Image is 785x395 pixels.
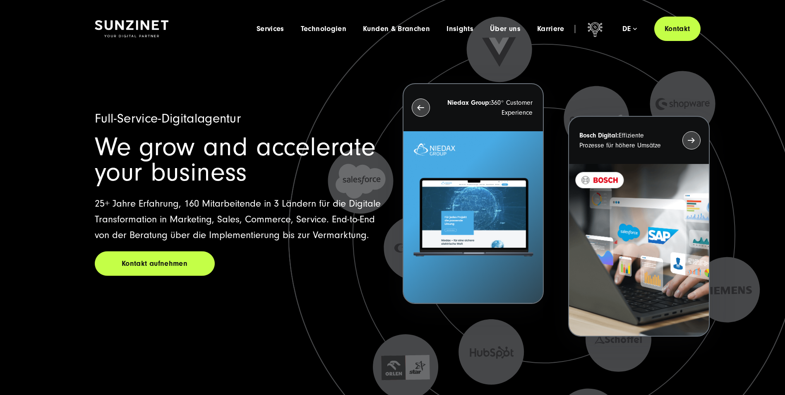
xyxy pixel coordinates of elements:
[445,98,533,118] p: 360° Customer Experience
[301,25,346,33] a: Technologien
[363,25,430,33] a: Kunden & Branchen
[654,17,701,41] a: Kontakt
[95,132,376,187] span: We grow and accelerate your business
[403,83,544,304] button: Niedax Group:360° Customer Experience Letztes Projekt von Niedax. Ein Laptop auf dem die Niedax W...
[568,116,709,337] button: Bosch Digital:Effiziente Prozesse für höhere Umsätze BOSCH - Kundeprojekt - Digital Transformatio...
[95,251,215,276] a: Kontakt aufnehmen
[403,131,543,303] img: Letztes Projekt von Niedax. Ein Laptop auf dem die Niedax Website geöffnet ist, auf blauem Hinter...
[490,25,521,33] a: Über uns
[95,196,383,243] p: 25+ Jahre Erfahrung, 160 Mitarbeitende in 3 Ländern für die Digitale Transformation in Marketing,...
[95,111,241,126] span: Full-Service-Digitalagentur
[447,25,473,33] a: Insights
[579,130,667,150] p: Effiziente Prozesse für höhere Umsätze
[257,25,284,33] a: Services
[95,20,168,38] img: SUNZINET Full Service Digital Agentur
[537,25,564,33] a: Karriere
[622,25,637,33] div: de
[569,164,708,336] img: BOSCH - Kundeprojekt - Digital Transformation Agentur SUNZINET
[579,132,619,139] strong: Bosch Digital:
[447,99,491,106] strong: Niedax Group:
